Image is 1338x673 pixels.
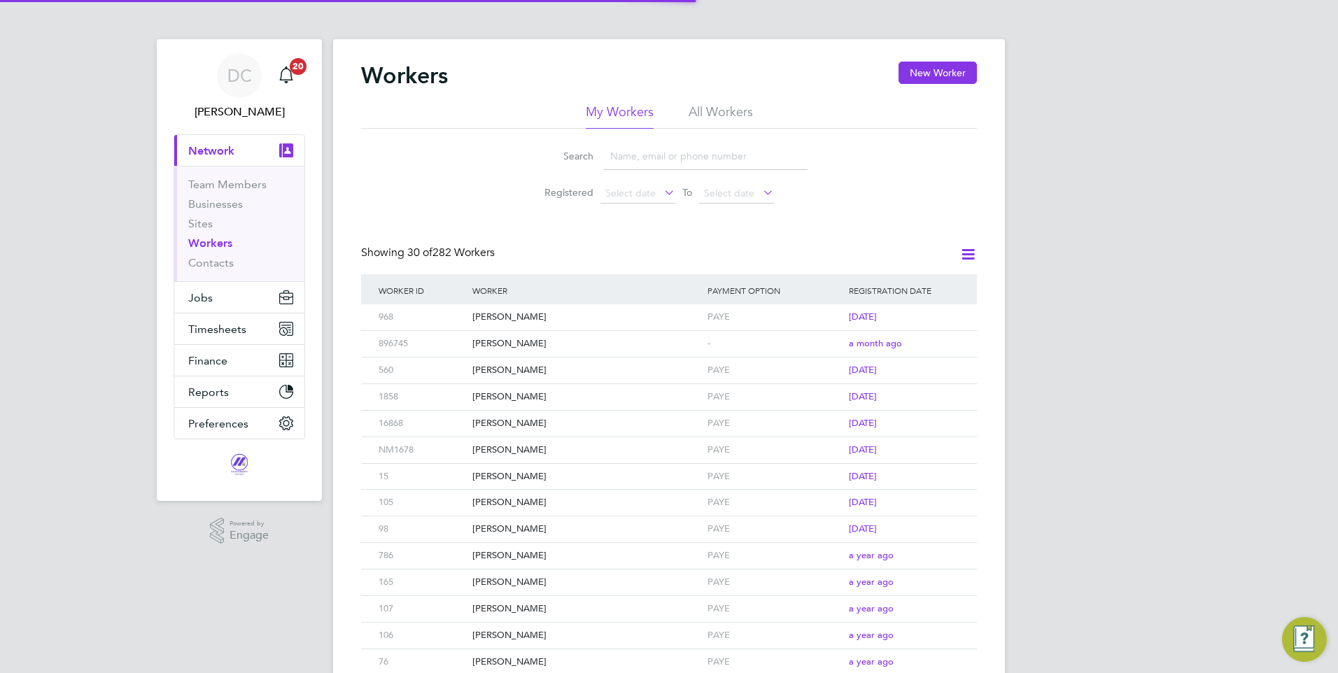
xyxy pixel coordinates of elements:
h2: Workers [361,62,448,90]
li: All Workers [689,104,753,129]
span: DC [227,66,252,85]
label: Search [530,150,593,162]
a: 896745[PERSON_NAME]-a month ago [375,330,963,342]
a: Go to home page [174,453,305,476]
a: 165[PERSON_NAME]PAYEa year ago [375,569,963,581]
span: [DATE] [849,523,877,534]
span: [DATE] [849,390,877,402]
button: Network [174,135,304,166]
a: Sites [188,217,213,230]
div: Payment Option [704,274,845,306]
div: 560 [375,357,469,383]
div: PAYE [704,490,845,516]
span: Network [188,144,234,157]
div: [PERSON_NAME] [469,357,704,383]
div: PAYE [704,357,845,383]
span: [DATE] [849,496,877,508]
a: 968[PERSON_NAME]PAYE[DATE] [375,304,963,316]
div: 15 [375,464,469,490]
nav: Main navigation [157,39,322,501]
button: Timesheets [174,313,304,344]
a: Team Members [188,178,267,191]
a: 20 [272,53,300,98]
span: Select date [605,187,656,199]
a: 560[PERSON_NAME]PAYE[DATE] [375,357,963,369]
a: 105[PERSON_NAME]PAYE[DATE] [375,489,963,501]
span: To [678,183,696,201]
div: PAYE [704,437,845,463]
div: PAYE [704,411,845,437]
div: PAYE [704,543,845,569]
div: [PERSON_NAME] [469,304,704,330]
span: a year ago [849,656,894,667]
button: Finance [174,345,304,376]
img: magnussearch-logo-retina.png [230,453,249,476]
div: [PERSON_NAME] [469,596,704,622]
div: PAYE [704,569,845,595]
div: [PERSON_NAME] [469,464,704,490]
button: Jobs [174,282,304,313]
span: Powered by [230,518,269,530]
a: 15[PERSON_NAME]PAYE[DATE] [375,463,963,475]
div: 968 [375,304,469,330]
span: 282 Workers [407,246,495,260]
div: 105 [375,490,469,516]
span: [DATE] [849,444,877,455]
li: My Workers [586,104,654,129]
div: PAYE [704,516,845,542]
div: [PERSON_NAME] [469,411,704,437]
span: Timesheets [188,323,246,336]
div: [PERSON_NAME] [469,516,704,542]
a: 98[PERSON_NAME]PAYE[DATE] [375,516,963,527]
span: a year ago [849,576,894,588]
a: 786[PERSON_NAME]PAYEa year ago [375,542,963,554]
button: Reports [174,376,304,407]
a: Businesses [188,197,243,211]
input: Name, email or phone number [603,143,808,170]
span: Select date [704,187,754,199]
div: PAYE [704,384,845,410]
span: Reports [188,385,229,399]
div: [PERSON_NAME] [469,623,704,649]
span: [DATE] [849,417,877,429]
span: Engage [230,530,269,541]
span: [DATE] [849,364,877,376]
div: Network [174,166,304,281]
div: [PERSON_NAME] [469,543,704,569]
span: Finance [188,354,227,367]
div: 16868 [375,411,469,437]
div: Worker [469,274,704,306]
button: Preferences [174,408,304,439]
span: 30 of [407,246,432,260]
div: 98 [375,516,469,542]
div: [PERSON_NAME] [469,437,704,463]
div: - [704,331,845,357]
div: [PERSON_NAME] [469,490,704,516]
div: [PERSON_NAME] [469,331,704,357]
div: Worker ID [375,274,469,306]
a: Workers [188,236,232,250]
span: [DATE] [849,311,877,323]
div: 786 [375,543,469,569]
div: NM1678 [375,437,469,463]
button: Engage Resource Center [1282,617,1327,662]
div: 896745 [375,331,469,357]
a: Contacts [188,256,234,269]
div: PAYE [704,464,845,490]
span: a month ago [849,337,902,349]
span: Dan Craig [174,104,305,120]
a: 76[PERSON_NAME]PAYEa year ago [375,649,963,660]
a: NM1678[PERSON_NAME]PAYE[DATE] [375,437,963,448]
span: 20 [290,58,307,75]
span: Jobs [188,291,213,304]
a: DC[PERSON_NAME] [174,53,305,120]
span: [DATE] [849,470,877,482]
div: [PERSON_NAME] [469,569,704,595]
a: 1858[PERSON_NAME]PAYE[DATE] [375,383,963,395]
span: Preferences [188,417,248,430]
a: 16868[PERSON_NAME]PAYE[DATE] [375,410,963,422]
div: 106 [375,623,469,649]
div: [PERSON_NAME] [469,384,704,410]
div: Showing [361,246,498,260]
div: PAYE [704,623,845,649]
